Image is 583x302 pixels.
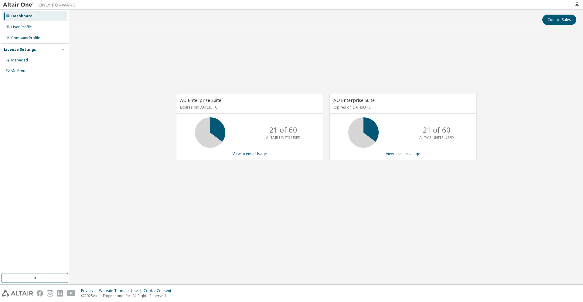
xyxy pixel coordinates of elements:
[11,36,40,40] div: Company Profile
[266,135,301,140] p: ALTAIR UNITS USED
[4,47,36,52] div: License Settings
[419,135,454,140] p: ALTAIR UNITS USED
[542,15,576,25] button: Contact Sales
[57,290,63,297] img: linkedin.svg
[180,105,318,110] p: Expires on [DATE] UTC
[3,2,79,8] img: Altair One
[47,290,53,297] img: instagram.svg
[180,97,221,103] span: AU Enterprise Suite
[423,125,451,135] p: 21 of 60
[37,290,43,297] img: facebook.svg
[144,288,175,293] div: Cookie Consent
[333,97,375,103] span: AU Enterprise Suite
[99,288,144,293] div: Website Terms of Use
[81,293,175,298] p: © 2025 Altair Engineering, Inc. All Rights Reserved.
[67,290,76,297] img: youtube.svg
[11,14,32,19] div: Dashboard
[233,151,267,156] a: View License Usage
[11,25,32,30] div: User Profile
[11,68,26,73] div: On Prem
[333,105,471,110] p: Expires on [DATE] UTC
[386,151,420,156] a: View License Usage
[11,58,28,63] div: Managed
[81,288,99,293] div: Privacy
[2,290,33,297] img: altair_logo.svg
[269,125,297,135] p: 21 of 60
